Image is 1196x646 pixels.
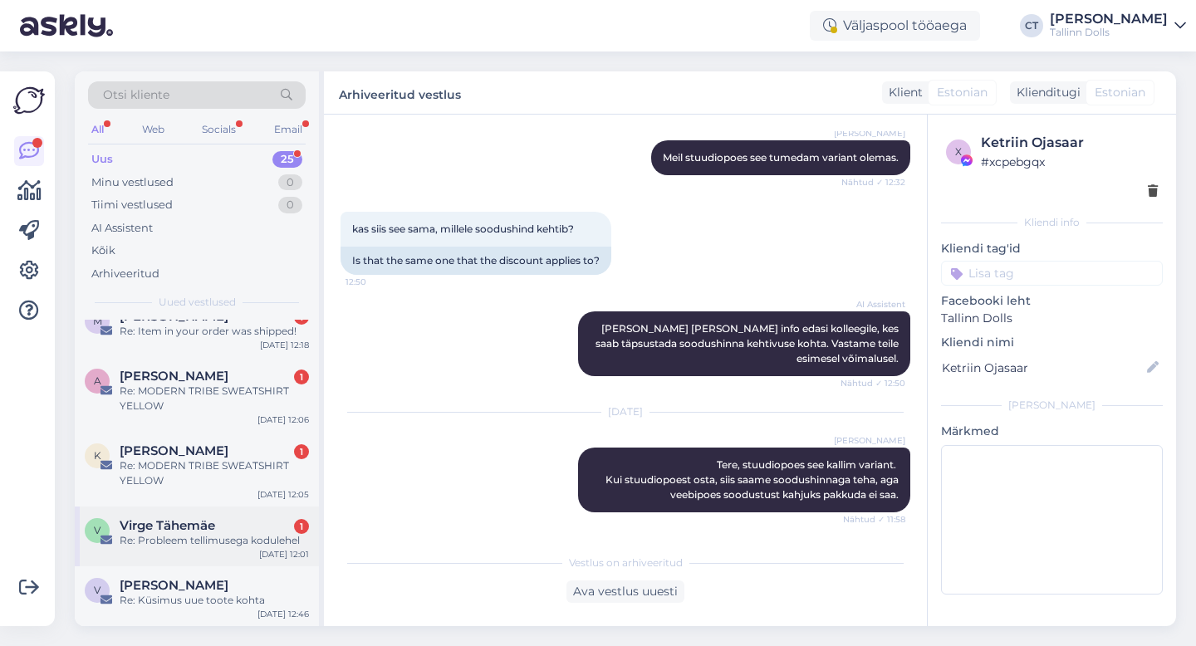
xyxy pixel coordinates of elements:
[91,197,173,213] div: Tiimi vestlused
[120,518,215,533] span: Virge Tähemäe
[120,593,309,608] div: Re: Küsimus uue toote kohta
[941,240,1163,257] p: Kliendi tag'id
[260,339,309,351] div: [DATE] 12:18
[955,145,962,158] span: x
[94,449,101,462] span: K
[257,608,309,620] div: [DATE] 12:46
[272,151,302,168] div: 25
[1095,84,1145,101] span: Estonian
[834,127,905,139] span: [PERSON_NAME]
[941,334,1163,351] p: Kliendi nimi
[941,292,1163,310] p: Facebooki leht
[94,374,101,387] span: A
[294,444,309,459] div: 1
[941,215,1163,230] div: Kliendi info
[942,359,1144,377] input: Lisa nimi
[981,153,1158,171] div: # xcpebgqx
[91,242,115,259] div: Kõik
[352,223,574,235] span: kas siis see sama, millele soodushind kehtib?
[1050,12,1168,26] div: [PERSON_NAME]
[94,524,100,536] span: V
[120,458,309,488] div: Re: MODERN TRIBE SWEATSHIRT YELLOW
[841,377,905,389] span: Nähtud ✓ 12:50
[91,151,113,168] div: Uus
[569,555,683,570] span: Vestlus on arhiveeritud
[271,119,306,140] div: Email
[257,414,309,426] div: [DATE] 12:06
[91,174,174,191] div: Minu vestlused
[91,220,153,237] div: AI Assistent
[566,580,684,603] div: Ava vestlus uuesti
[120,578,228,593] span: virge vits
[103,86,169,104] span: Otsi kliente
[346,276,408,288] span: 12:50
[810,11,980,41] div: Väljaspool tööaega
[663,151,899,164] span: Meil stuudiopoes see tumedam variant olemas.
[341,247,611,275] div: Is that the same one that the discount applies to?
[339,81,461,104] label: Arhiveeritud vestlus
[13,85,45,116] img: Askly Logo
[843,513,905,526] span: Nähtud ✓ 11:58
[941,310,1163,327] p: Tallinn Dolls
[159,295,236,310] span: Uued vestlused
[941,398,1163,413] div: [PERSON_NAME]
[259,548,309,560] div: [DATE] 12:01
[1010,84,1081,101] div: Klienditugi
[294,369,309,384] div: 1
[941,261,1163,286] input: Lisa tag
[120,384,309,414] div: Re: MODERN TRIBE SWEATSHIRT YELLOW
[278,197,302,213] div: 0
[139,119,168,140] div: Web
[94,584,100,596] span: v
[120,324,309,339] div: Re: Item in your order was shipped!
[93,315,102,327] span: m
[341,404,910,419] div: [DATE]
[981,133,1158,153] div: Ketriin Ojasaar
[1020,14,1043,37] div: CT
[1050,26,1168,39] div: Tallinn Dolls
[88,119,107,140] div: All
[120,443,228,458] span: Kairi Möller
[91,266,159,282] div: Arhiveeritud
[596,322,901,365] span: [PERSON_NAME] [PERSON_NAME] info edasi kolleegile, kes saab täpsustada soodushinna kehtivuse koht...
[294,519,309,534] div: 1
[834,434,905,447] span: [PERSON_NAME]
[937,84,988,101] span: Estonian
[882,84,923,101] div: Klient
[199,119,239,140] div: Socials
[941,423,1163,440] p: Märkmed
[120,369,228,384] span: Agnes Kirsbaum
[278,174,302,191] div: 0
[605,458,901,501] span: Tere, stuudiopoes see kallim variant. Kui stuudiopoest osta, siis saame soodushinnaga teha, aga v...
[120,533,309,548] div: Re: Probleem tellimusega kodulehel
[1050,12,1186,39] a: [PERSON_NAME]Tallinn Dolls
[841,176,905,188] span: Nähtud ✓ 12:32
[257,488,309,501] div: [DATE] 12:05
[843,298,905,311] span: AI Assistent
